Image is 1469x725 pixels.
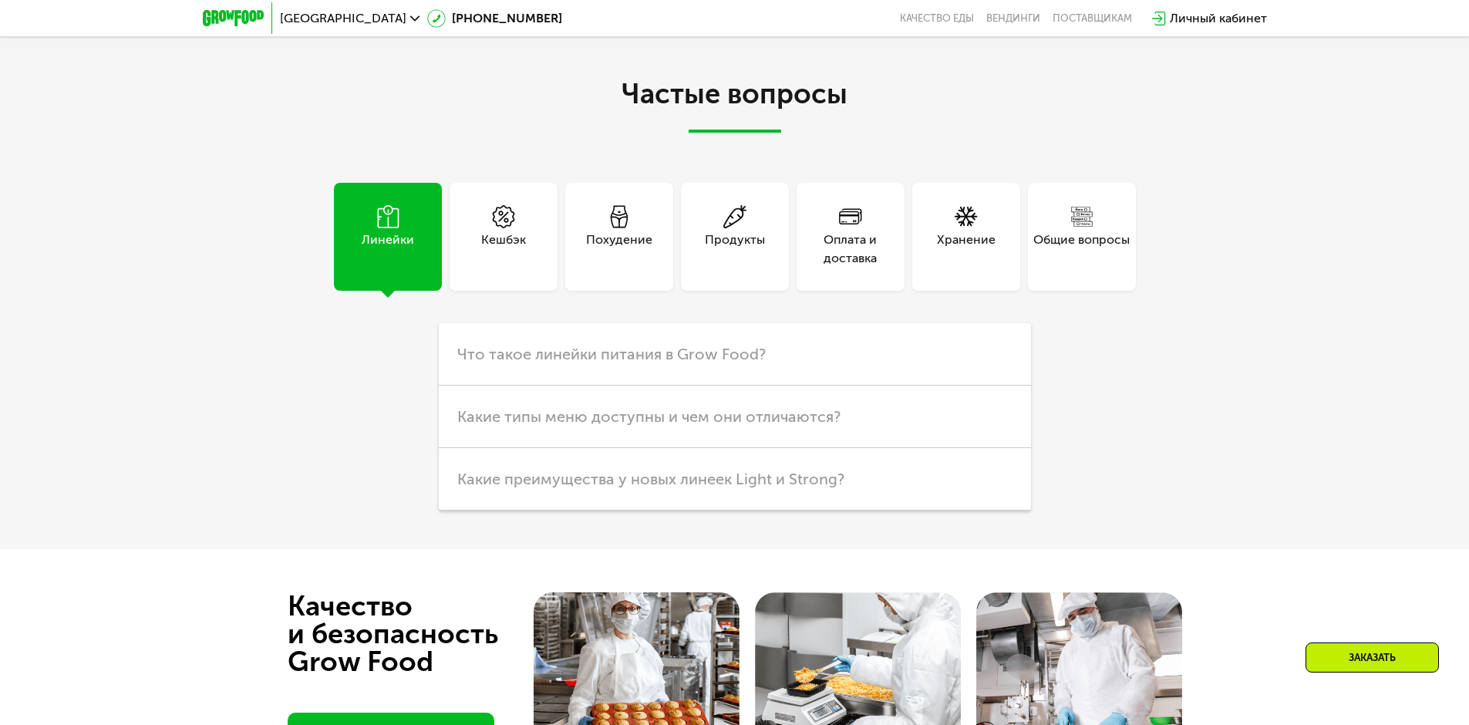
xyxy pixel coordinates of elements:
[1033,231,1130,268] div: Общие вопросы
[900,12,974,25] a: Качество еды
[937,231,996,268] div: Хранение
[986,12,1040,25] a: Вендинги
[1306,642,1439,673] div: Заказать
[1170,9,1267,28] div: Личный кабинет
[797,231,905,268] div: Оплата и доставка
[427,9,562,28] a: [PHONE_NUMBER]
[362,231,414,268] div: Линейки
[457,470,844,488] span: Какие преимущества у новых линеек Light и Strong?
[288,592,555,676] div: Качество и безопасность Grow Food
[280,12,406,25] span: [GEOGRAPHIC_DATA]
[586,231,652,268] div: Похудение
[705,231,765,268] div: Продукты
[457,345,766,363] span: Что такое линейки питания в Grow Food?
[481,231,526,268] div: Кешбэк
[1053,12,1132,25] div: поставщикам
[303,79,1167,133] h2: Частые вопросы
[457,407,841,426] span: Какие типы меню доступны и чем они отличаются?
